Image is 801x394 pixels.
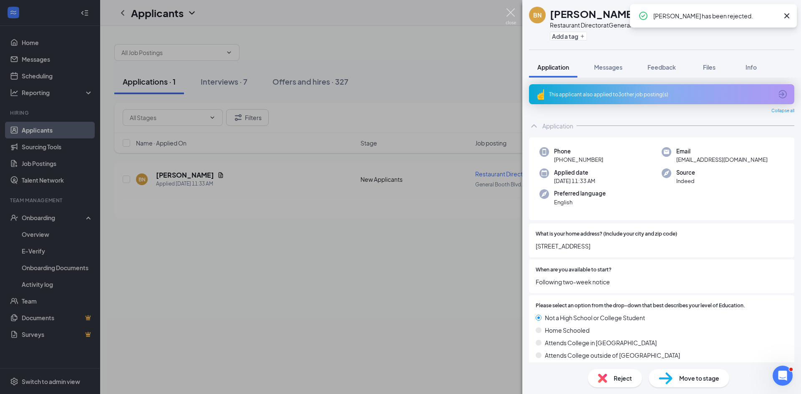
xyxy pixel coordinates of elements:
[554,168,595,177] span: Applied date
[647,63,676,71] span: Feedback
[536,302,745,310] span: Please select an option from the drop-down that best describes your level of Education.
[536,230,677,238] span: What is your home address? (Include your city and zip code)
[771,108,794,114] span: Collapse all
[703,63,715,71] span: Files
[554,147,603,156] span: Phone
[529,121,539,131] svg: ChevronUp
[554,198,606,206] span: English
[638,11,648,21] svg: CheckmarkCircle
[545,326,589,335] span: Home Schooled
[550,7,636,21] h1: [PERSON_NAME]
[537,63,569,71] span: Application
[542,122,573,130] div: Application
[554,156,603,164] span: [PHONE_NUMBER]
[536,266,612,274] span: When are you available to start?
[550,32,587,40] button: PlusAdd a tag
[679,374,719,383] span: Move to stage
[545,351,680,360] span: Attends College outside of [GEOGRAPHIC_DATA]
[676,156,768,164] span: [EMAIL_ADDRESS][DOMAIN_NAME]
[536,277,788,286] span: Following two-week notice
[746,63,757,71] span: Info
[773,366,793,386] iframe: Intercom live chat
[545,338,657,347] span: Attends College in [GEOGRAPHIC_DATA]
[676,177,695,185] span: Indeed
[653,11,778,21] div: [PERSON_NAME] has been rejected.
[533,11,542,19] div: BN
[782,11,792,21] svg: Cross
[549,91,773,98] div: This applicant also applied to 3 other job posting(s)
[676,168,695,177] span: Source
[580,34,585,39] svg: Plus
[778,89,788,99] svg: ArrowCircle
[554,177,595,185] span: [DATE] 11:33 AM
[676,147,768,156] span: Email
[536,241,788,251] span: [STREET_ADDRESS]
[550,21,664,29] div: Restaurant Director at General Booth Blvd.
[545,313,645,322] span: Not a High School or College Student
[614,374,632,383] span: Reject
[554,189,606,198] span: Preferred language
[594,63,622,71] span: Messages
